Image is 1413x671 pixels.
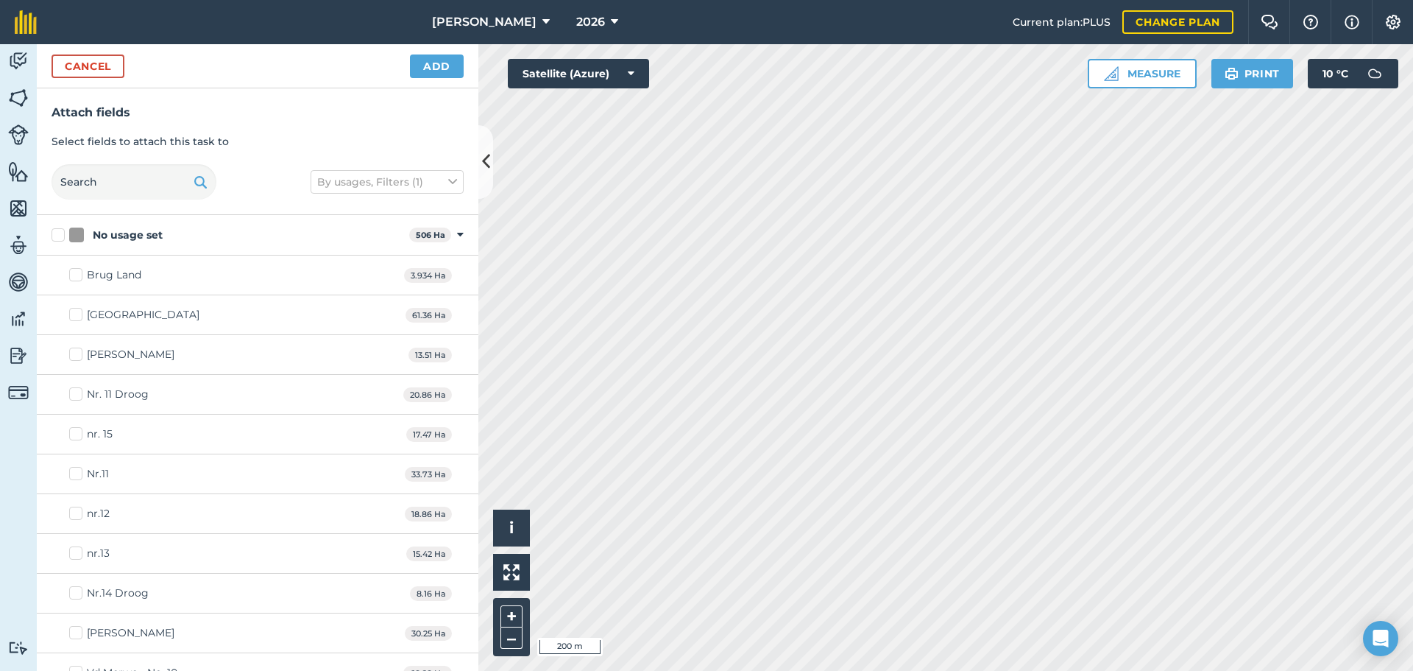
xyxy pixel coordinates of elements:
[52,133,464,150] p: Select fields to attach this task to
[87,267,141,283] div: Brug Land
[1322,59,1348,88] span: 10 ° C
[1360,59,1389,88] img: svg+xml;base64,PD94bWwgdmVyc2lvbj0iMS4wIiBlbmNvZGluZz0idXRmLTgiPz4KPCEtLSBHZW5lcmF0b3I6IEFkb2JlIE...
[508,59,649,88] button: Satellite (Azure)
[15,10,37,34] img: fieldmargin Logo
[500,628,523,649] button: –
[93,228,163,243] div: No usage set
[503,564,520,580] img: Four arrows, one pointing top left, one top right, one bottom right and the last bottom left
[1211,59,1294,88] button: Print
[87,625,174,641] div: [PERSON_NAME]
[1308,59,1398,88] button: 10 °C
[8,161,29,183] img: svg+xml;base64,PHN2ZyB4bWxucz0iaHR0cDovL3d3dy53My5vcmcvMjAwMC9zdmciIHdpZHRoPSI1NiIgaGVpZ2h0PSI2MC...
[404,268,452,284] span: 3.934 Ha
[87,586,149,601] div: Nr.14 Droog
[87,347,174,362] div: [PERSON_NAME]
[1104,66,1119,81] img: Ruler icon
[194,173,208,191] img: svg+xml;base64,PHN2ZyB4bWxucz0iaHR0cDovL3d3dy53My5vcmcvMjAwMC9zdmciIHdpZHRoPSIxOSIgaGVpZ2h0PSIyNC...
[405,467,452,482] span: 33.73 Ha
[8,308,29,330] img: svg+xml;base64,PD94bWwgdmVyc2lvbj0iMS4wIiBlbmNvZGluZz0idXRmLTgiPz4KPCEtLSBHZW5lcmF0b3I6IEFkb2JlIE...
[8,87,29,109] img: svg+xml;base64,PHN2ZyB4bWxucz0iaHR0cDovL3d3dy53My5vcmcvMjAwMC9zdmciIHdpZHRoPSI1NiIgaGVpZ2h0PSI2MC...
[52,55,124,78] button: Cancel
[311,170,464,194] button: By usages, Filters (1)
[405,507,452,522] span: 18.86 Ha
[406,427,452,443] span: 17.47 Ha
[87,387,149,402] div: Nr. 11 Droog
[8,641,29,655] img: svg+xml;base64,PD94bWwgdmVyc2lvbj0iMS4wIiBlbmNvZGluZz0idXRmLTgiPz4KPCEtLSBHZW5lcmF0b3I6IEFkb2JlIE...
[1302,15,1320,29] img: A question mark icon
[403,387,452,403] span: 20.86 Ha
[1345,13,1359,31] img: svg+xml;base64,PHN2ZyB4bWxucz0iaHR0cDovL3d3dy53My5vcmcvMjAwMC9zdmciIHdpZHRoPSIxNyIgaGVpZ2h0PSIxNy...
[87,546,110,561] div: nr.13
[8,271,29,293] img: svg+xml;base64,PD94bWwgdmVyc2lvbj0iMS4wIiBlbmNvZGluZz0idXRmLTgiPz4KPCEtLSBHZW5lcmF0b3I6IEFkb2JlIE...
[410,55,464,78] button: Add
[493,510,530,547] button: i
[87,506,110,521] div: nr.12
[52,164,216,200] input: Search
[509,519,514,537] span: i
[406,308,452,323] span: 61.36 Ha
[87,307,199,323] div: [GEOGRAPHIC_DATA]
[1013,14,1111,30] span: Current plan : PLUS
[500,605,523,628] button: +
[1384,15,1402,29] img: A cog icon
[8,234,29,256] img: svg+xml;base64,PD94bWwgdmVyc2lvbj0iMS4wIiBlbmNvZGluZz0idXRmLTgiPz4KPCEtLSBHZW5lcmF0b3I6IEFkb2JlIE...
[1088,59,1197,88] button: Measure
[8,345,29,367] img: svg+xml;base64,PD94bWwgdmVyc2lvbj0iMS4wIiBlbmNvZGluZz0idXRmLTgiPz4KPCEtLSBHZW5lcmF0b3I6IEFkb2JlIE...
[432,13,536,31] span: [PERSON_NAME]
[410,586,452,602] span: 8.16 Ha
[408,348,452,363] span: 13.51 Ha
[8,124,29,145] img: svg+xml;base64,PD94bWwgdmVyc2lvbj0iMS4wIiBlbmNvZGluZz0idXRmLTgiPz4KPCEtLSBHZW5lcmF0b3I6IEFkb2JlIE...
[416,230,445,240] strong: 506 Ha
[405,626,452,642] span: 30.25 Ha
[52,103,464,122] h3: Attach fields
[8,382,29,403] img: svg+xml;base64,PD94bWwgdmVyc2lvbj0iMS4wIiBlbmNvZGluZz0idXRmLTgiPz4KPCEtLSBHZW5lcmF0b3I6IEFkb2JlIE...
[1261,15,1278,29] img: Two speech bubbles overlapping with the left bubble in the forefront
[1122,10,1233,34] a: Change plan
[87,426,113,442] div: nr. 15
[1363,621,1398,656] div: Open Intercom Messenger
[576,13,605,31] span: 2026
[87,466,109,482] div: Nr.11
[8,197,29,219] img: svg+xml;base64,PHN2ZyB4bWxucz0iaHR0cDovL3d3dy53My5vcmcvMjAwMC9zdmciIHdpZHRoPSI1NiIgaGVpZ2h0PSI2MC...
[406,547,452,562] span: 15.42 Ha
[8,50,29,72] img: svg+xml;base64,PD94bWwgdmVyc2lvbj0iMS4wIiBlbmNvZGluZz0idXRmLTgiPz4KPCEtLSBHZW5lcmF0b3I6IEFkb2JlIE...
[1225,65,1239,82] img: svg+xml;base64,PHN2ZyB4bWxucz0iaHR0cDovL3d3dy53My5vcmcvMjAwMC9zdmciIHdpZHRoPSIxOSIgaGVpZ2h0PSIyNC...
